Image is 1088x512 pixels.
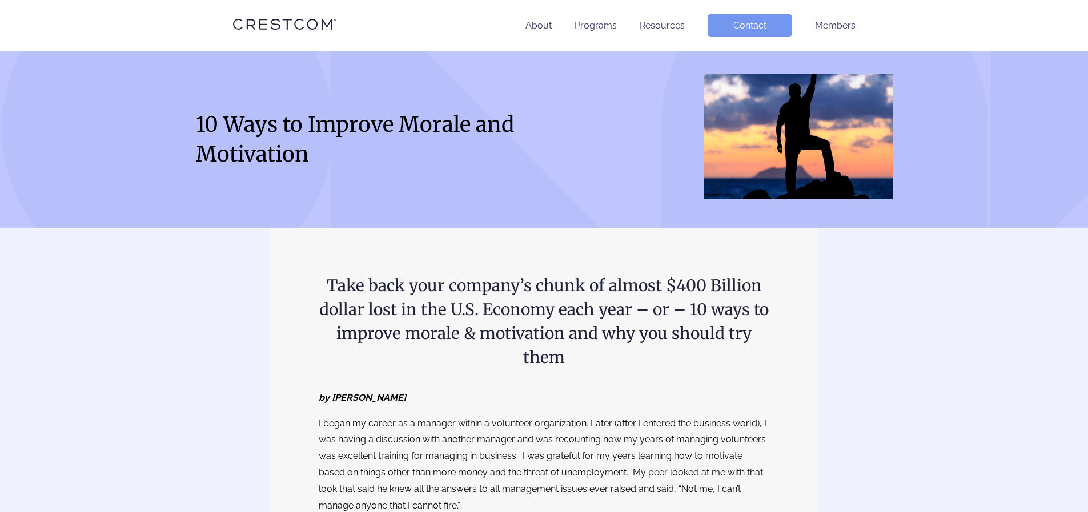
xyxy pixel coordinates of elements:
[196,110,533,169] h1: 10 Ways to Improve Morale and Motivation
[815,20,856,31] a: Members
[575,20,617,31] a: Programs
[319,273,770,369] h2: Take back your company’s chunk of almost $400 Billion dollar lost in the U.S. Economy each year –...
[704,74,892,199] img: 10 Ways to Improve Morale and Motivation
[640,20,685,31] a: Resources
[525,20,552,31] a: About
[319,392,406,403] strong: by [PERSON_NAME]
[708,14,792,37] a: Contact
